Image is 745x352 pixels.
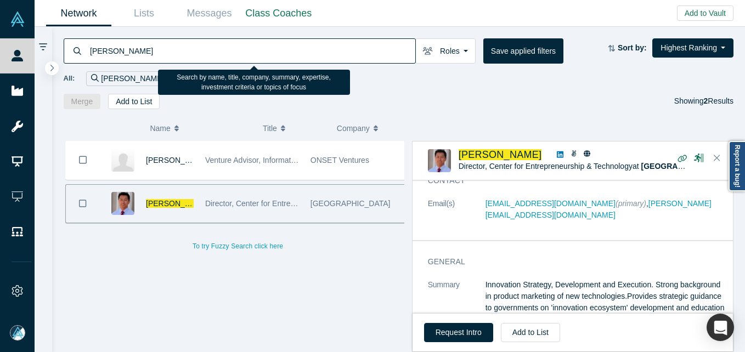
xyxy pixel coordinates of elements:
img: Mia Scott's Account [10,325,25,340]
span: Results [704,96,733,105]
span: ONSET Ventures [311,156,369,164]
button: Request Intro [424,323,493,342]
button: Remove Filter [164,72,172,85]
input: Search by name, title, company, summary, expertise, investment criteria or topics of focus [89,38,415,64]
button: Title [263,117,325,140]
span: Venture Advisor, Information Technology [205,156,342,164]
span: Name [150,117,170,140]
a: Network [46,1,111,26]
button: Add to List [108,94,160,109]
h3: Contact [428,175,710,186]
p: Innovation Strategy, Development and Execution. Strong background in product marketing of new tec... [486,279,726,348]
img: Ikhlaq Sidhu's Profile Image [111,149,134,172]
a: Lists [111,1,177,26]
button: Highest Ranking [652,38,733,58]
img: Alchemist Vault Logo [10,12,25,27]
span: Director, Center for Entrepreneurship & Technology [205,199,379,208]
button: Name [150,117,251,140]
button: Close [709,150,725,167]
a: Class Coaches [242,1,315,26]
a: [PERSON_NAME] [146,199,209,208]
span: (primary) [616,199,646,208]
dt: Email(s) [428,198,486,232]
a: Report a bug! [729,141,745,191]
a: [GEOGRAPHIC_DATA] [641,162,724,171]
button: Add to List [501,323,560,342]
strong: 2 [704,96,708,105]
span: Title [263,117,277,140]
button: To try Fuzzy Search click here [185,239,291,253]
a: [PERSON_NAME] [146,156,209,164]
div: Showing [674,94,733,109]
span: Company [337,117,370,140]
dd: , [486,198,726,221]
button: Roles [415,38,476,64]
a: Messages [177,1,242,26]
img: Ken Singer's Profile Image [428,149,451,172]
button: Bookmark [66,141,100,179]
button: Add to Vault [677,5,733,21]
div: [PERSON_NAME] [86,71,177,86]
span: All: [64,73,75,84]
a: [EMAIL_ADDRESS][DOMAIN_NAME] [486,199,616,208]
button: Company [337,117,399,140]
h3: General [428,256,710,268]
span: [GEOGRAPHIC_DATA] [311,199,391,208]
img: Ken Singer's Profile Image [111,192,134,215]
button: Save applied filters [483,38,563,64]
span: Director, Center for Entrepreneurship & Technology at [459,162,723,171]
button: Bookmark [66,185,100,223]
strong: Sort by: [618,43,647,52]
button: Merge [64,94,101,109]
a: [PERSON_NAME] [459,149,542,160]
